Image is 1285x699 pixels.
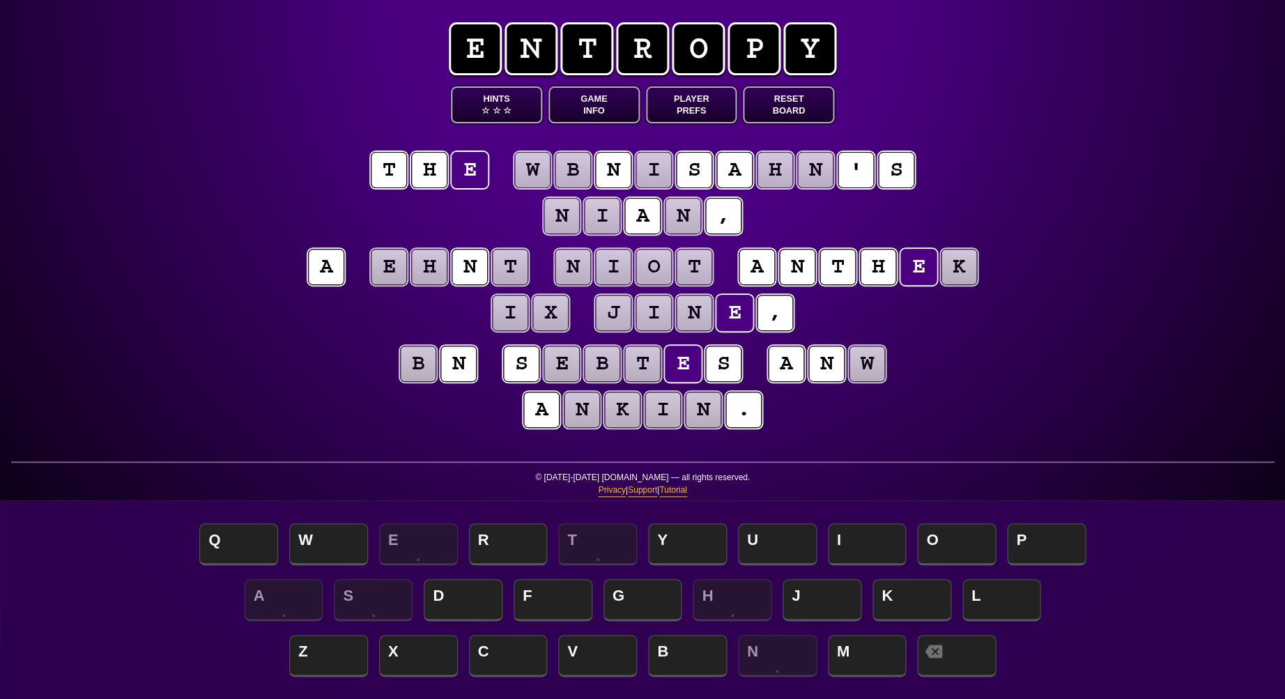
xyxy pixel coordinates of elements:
span: ☆ [482,105,490,116]
puzzle-tile: n [665,198,701,234]
puzzle-tile: i [636,295,672,331]
puzzle-tile: n [544,198,580,234]
span: U [738,523,817,565]
puzzle-tile: a [523,392,560,428]
span: n [505,22,557,75]
span: W [289,523,368,565]
span: H [693,579,771,621]
puzzle-tile: a [739,249,775,285]
puzzle-tile: n [595,152,631,188]
span: P [1007,523,1086,565]
puzzle-tile: i [645,392,681,428]
puzzle-tile: w [514,152,551,188]
button: GameInfo [548,86,640,123]
span: O [917,523,996,565]
puzzle-tile: b [584,346,620,382]
button: Hints☆ ☆ ☆ [451,86,542,123]
puzzle-tile: n [564,392,600,428]
puzzle-tile: t [492,249,528,285]
span: N [738,635,817,677]
puzzle-tile: j [595,295,631,331]
puzzle-tile: k [941,249,977,285]
span: ☆ [492,105,500,116]
puzzle-tile: e [665,346,701,382]
span: r [616,22,669,75]
puzzle-tile: s [503,346,539,382]
span: S [334,579,413,621]
p: © [DATE]-[DATE] [DOMAIN_NAME] — all rights reserved. | | [11,471,1274,505]
span: C [469,635,548,677]
puzzle-tile: o [636,249,672,285]
puzzle-tile: . [725,392,762,428]
puzzle-tile: , [757,295,793,331]
span: Q [199,523,278,565]
puzzle-tile: a [308,249,344,285]
button: PlayerPrefs [646,86,737,123]
a: Privacy [598,484,625,497]
puzzle-tile: n [440,346,477,382]
puzzle-tile: i [595,249,631,285]
span: K [872,579,951,621]
puzzle-tile: e [371,249,407,285]
puzzle-tile: i [584,198,620,234]
puzzle-tile: n [685,392,721,428]
span: R [469,523,548,565]
puzzle-tile: b [555,152,591,188]
puzzle-tile: a [768,346,804,382]
span: ☆ [503,105,511,116]
span: E [379,523,458,565]
puzzle-tile: s [676,152,712,188]
puzzle-tile: n [779,249,815,285]
puzzle-tile: n [808,346,845,382]
span: Z [289,635,368,677]
puzzle-tile: x [532,295,569,331]
puzzle-tile: a [716,152,753,188]
puzzle-tile: w [849,346,885,382]
puzzle-tile: h [860,249,896,285]
puzzle-tile: t [371,152,407,188]
span: D [424,579,502,621]
a: Support [628,484,657,497]
span: I [828,523,907,565]
puzzle-tile: n [797,152,833,188]
puzzle-tile: s [705,346,741,382]
span: p [728,22,780,75]
span: G [603,579,682,621]
span: e [449,22,502,75]
puzzle-tile: k [604,392,640,428]
puzzle-tile: t [820,249,856,285]
span: o [672,22,725,75]
puzzle-tile: e [544,346,580,382]
span: M [828,635,907,677]
span: X [379,635,458,677]
puzzle-tile: e [716,295,753,331]
span: A [245,579,323,621]
puzzle-tile: a [624,198,661,234]
puzzle-tile: ' [838,152,874,188]
span: y [783,22,836,75]
span: L [962,579,1041,621]
span: t [560,22,613,75]
puzzle-tile: i [636,152,672,188]
puzzle-tile: e [900,249,937,285]
puzzle-tile: n [555,249,591,285]
span: J [783,579,861,621]
span: Y [648,523,727,565]
button: ResetBoard [743,86,834,123]
puzzle-tile: n [452,249,488,285]
puzzle-tile: h [411,249,447,285]
puzzle-tile: i [492,295,528,331]
a: Tutorial [659,484,687,497]
puzzle-tile: t [676,249,712,285]
puzzle-tile: h [411,152,447,188]
puzzle-tile: s [878,152,914,188]
puzzle-tile: b [400,346,436,382]
puzzle-tile: h [757,152,793,188]
span: B [648,635,727,677]
span: F [514,579,592,621]
span: V [558,635,637,677]
puzzle-tile: e [452,152,488,188]
puzzle-tile: n [676,295,712,331]
puzzle-tile: t [624,346,661,382]
span: T [558,523,637,565]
